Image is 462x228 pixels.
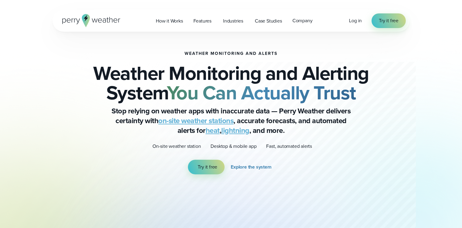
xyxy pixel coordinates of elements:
strong: You Can Actually Trust [167,78,356,107]
h2: Weather Monitoring and Alerting System [83,63,379,102]
a: on-site weather stations [158,115,233,126]
a: How it Works [151,15,188,27]
span: Try it free [379,17,398,24]
a: Log in [349,17,362,24]
a: lightning [221,125,249,136]
span: Case Studies [255,17,282,25]
span: Industries [223,17,243,25]
span: Company [292,17,313,24]
span: Try it free [198,163,217,171]
a: Try it free [188,160,225,174]
a: Explore the system [231,160,274,174]
span: Explore the system [231,163,271,171]
p: Stop relying on weather apps with inaccurate data — Perry Weather delivers certainty with , accur... [109,106,353,135]
p: Desktop & mobile app [211,143,256,150]
a: Case Studies [250,15,287,27]
h1: Weather Monitoring and Alerts [185,51,277,56]
p: On-site weather station [152,143,201,150]
a: heat [206,125,220,136]
span: How it Works [156,17,183,25]
span: Features [193,17,211,25]
a: Try it free [372,13,406,28]
p: Fast, automated alerts [266,143,312,150]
